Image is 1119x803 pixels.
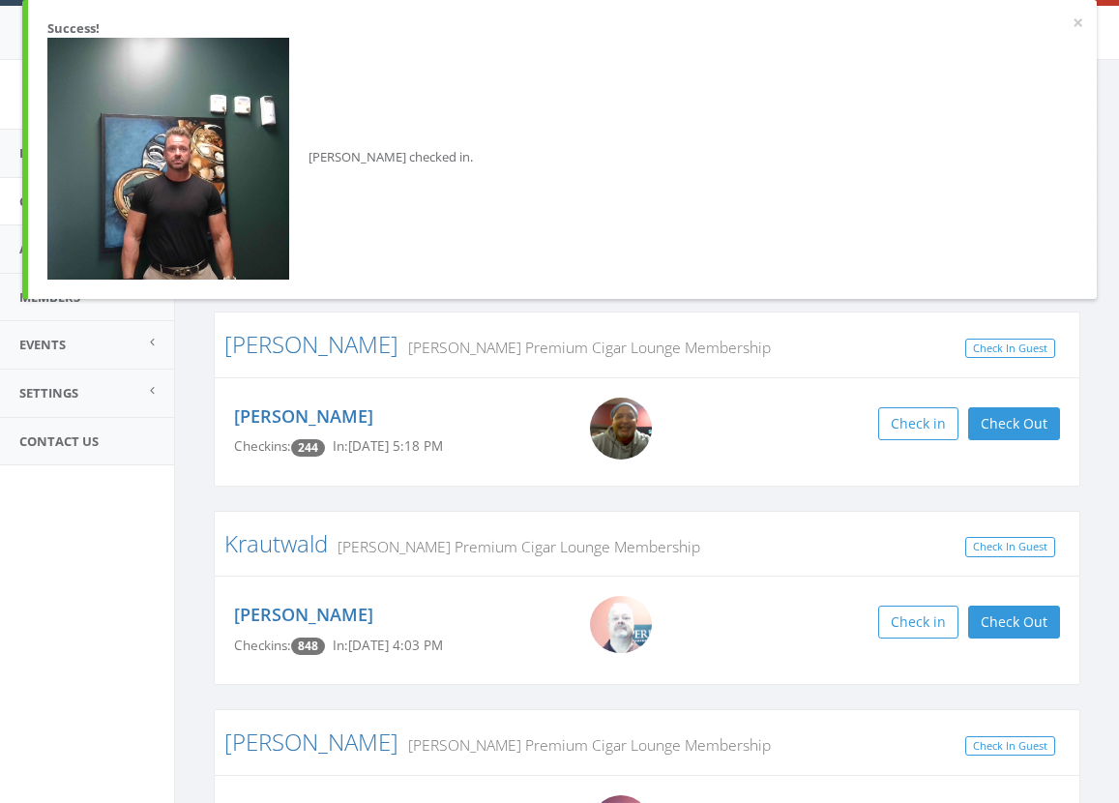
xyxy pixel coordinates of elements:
[224,726,398,758] a: [PERSON_NAME]
[19,432,99,450] span: Contact Us
[398,734,771,756] small: [PERSON_NAME] Premium Cigar Lounge Membership
[47,38,1077,280] div: [PERSON_NAME] checked in.
[234,603,373,626] a: [PERSON_NAME]
[19,288,80,306] span: Members
[333,437,443,455] span: In: [DATE] 5:18 PM
[234,637,291,654] span: Checkins:
[878,407,958,440] button: Check in
[965,339,1055,359] a: Check In Guest
[224,328,398,360] a: [PERSON_NAME]
[224,527,328,559] a: Krautwald
[590,596,652,653] img: WIN_20200824_14_20_23_Pro.jpg
[968,407,1060,440] button: Check Out
[878,606,958,639] button: Check in
[19,384,78,401] span: Settings
[47,38,289,280] img: Clifton_Mack.png
[47,19,1077,38] div: Success!
[291,439,325,457] span: Checkin count
[1073,14,1083,33] button: ×
[965,736,1055,757] a: Check In Guest
[333,637,443,654] span: In: [DATE] 4:03 PM
[968,606,1060,639] button: Check Out
[590,398,652,460] img: Keith_Johnson.png
[291,638,325,655] span: Checkin count
[234,437,291,455] span: Checkins:
[234,404,373,428] a: [PERSON_NAME]
[398,337,771,358] small: [PERSON_NAME] Premium Cigar Lounge Membership
[965,537,1055,557] a: Check In Guest
[328,536,700,557] small: [PERSON_NAME] Premium Cigar Lounge Membership
[19,336,66,353] span: Events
